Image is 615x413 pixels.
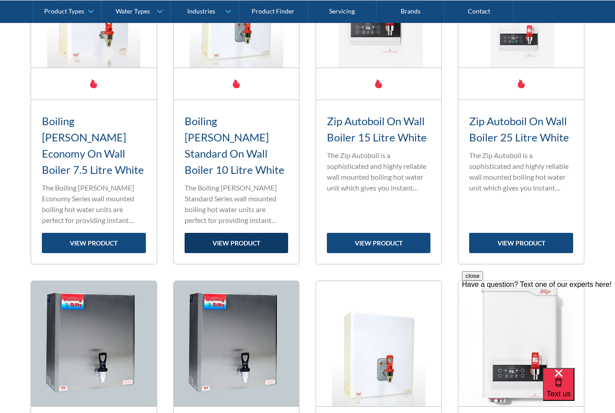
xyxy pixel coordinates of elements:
h3: Boiling [PERSON_NAME] Standard On Wall Boiler 10 Litre White [185,113,288,178]
img: Boiling Billy Standard On Wall Boiler 40 Litre Stainless Steel [31,281,156,406]
img: Boiling Billy Standard On Wall Boiler 7.5 Litre Stainless Steel [174,281,299,406]
a: view product [185,233,288,253]
p: The Zip Autoboil is a sophisticated and highly reliable wall mounted boiling hot water unit which... [327,150,430,193]
div: Water Types [116,7,150,15]
div: Product Types [44,7,84,15]
img: Boiling Billy Standard On Wall Boiler 40 Litre White [316,281,441,406]
h3: Zip Autoboil On Wall Boiler 25 Litre White [469,113,573,145]
p: The Zip Autoboil is a sophisticated and highly reliable wall mounted boiling hot water unit which... [469,150,573,193]
a: view product [469,233,573,253]
h3: Boiling [PERSON_NAME] Economy On Wall Boiler 7.5 Litre White [42,113,145,178]
a: view product [327,233,430,253]
p: The Boiling [PERSON_NAME] Standard Series wall mounted boiling hot water units are perfect for pr... [185,182,288,226]
div: Industries [187,7,215,15]
img: Zip Autoboil On Wall Boiler 5 Litre White [458,281,583,406]
iframe: podium webchat widget prompt [462,271,615,379]
p: The Boiling [PERSON_NAME] Economy Series wall mounted boiling hot water units are perfect for pro... [42,182,145,226]
a: view product [42,233,145,253]
iframe: podium webchat widget bubble [543,368,615,413]
h3: Zip Autoboil On Wall Boiler 15 Litre White [327,113,430,145]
